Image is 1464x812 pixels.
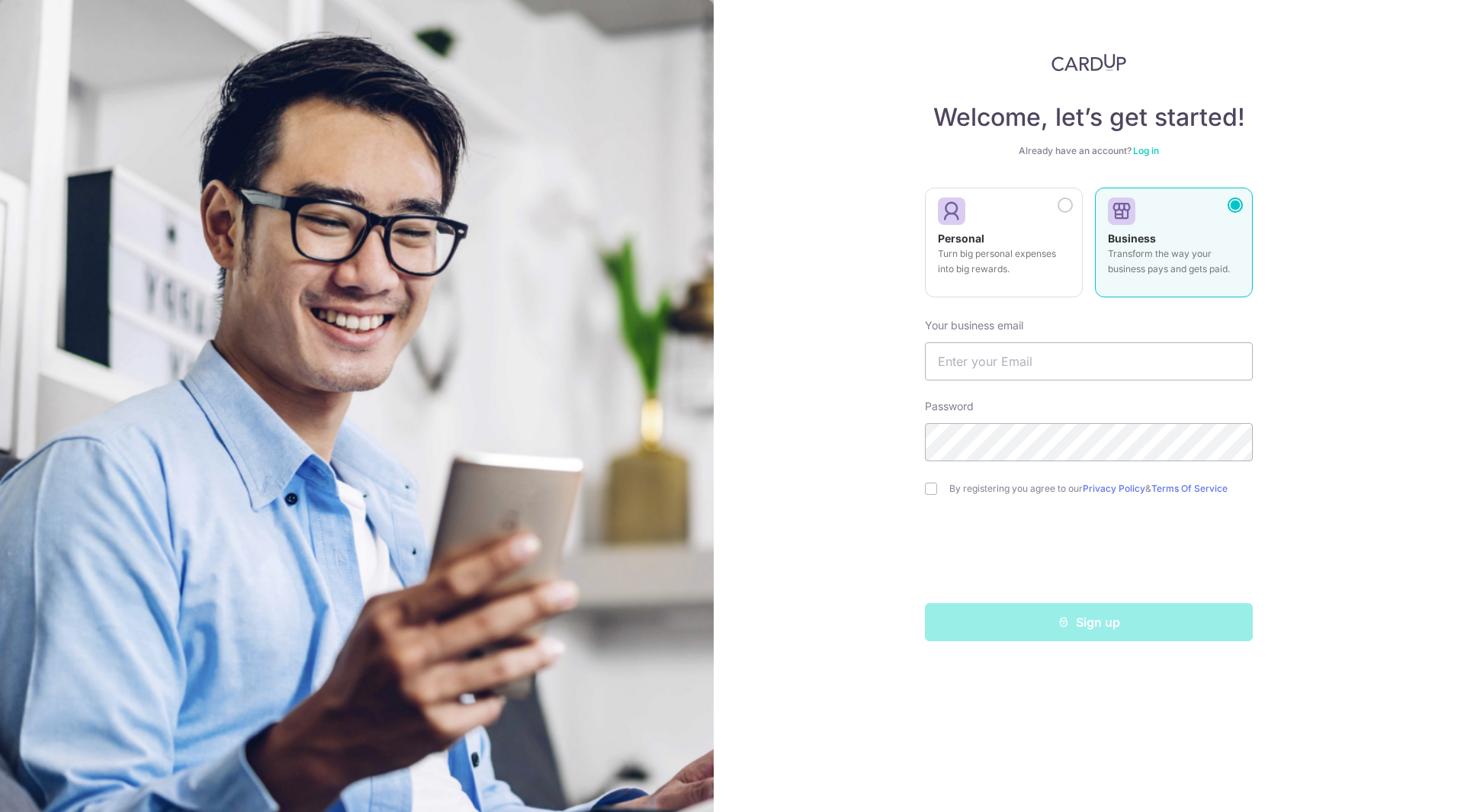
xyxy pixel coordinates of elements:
[925,399,974,414] label: Password
[1133,145,1159,156] a: Log in
[925,342,1253,380] input: Enter your Email
[925,318,1023,333] label: Your business email
[1083,483,1145,494] a: Privacy Policy
[938,232,984,245] strong: Personal
[1151,483,1228,494] a: Terms Of Service
[1095,188,1253,307] a: Business Transform the way your business pays and gets paid.
[1108,246,1240,277] p: Transform the way your business pays and gets paid.
[925,188,1083,307] a: Personal Turn big personal expenses into big rewards.
[1108,232,1156,245] strong: Business
[925,102,1253,133] h4: Welcome, let’s get started!
[973,525,1205,585] iframe: reCAPTCHA
[925,145,1253,157] div: Already have an account?
[938,246,1070,277] p: Turn big personal expenses into big rewards.
[949,483,1253,495] label: By registering you agree to our &
[1051,53,1126,72] img: CardUp Logo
